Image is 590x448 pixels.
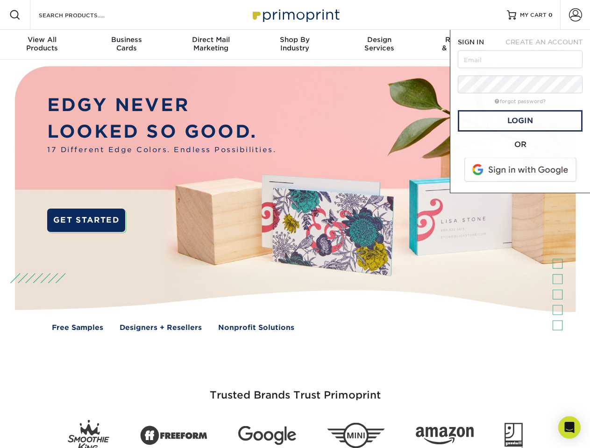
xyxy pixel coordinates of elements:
[120,322,202,333] a: Designers + Resellers
[421,35,505,52] div: & Templates
[421,30,505,60] a: Resources& Templates
[337,35,421,44] span: Design
[169,35,253,52] div: Marketing
[249,5,342,25] img: Primoprint
[52,322,103,333] a: Free Samples
[47,92,276,119] p: EDGY NEVER
[337,35,421,52] div: Services
[253,35,337,44] span: Shop By
[458,110,583,132] a: Login
[47,119,276,145] p: LOOKED SO GOOD.
[548,12,553,18] span: 0
[218,322,294,333] a: Nonprofit Solutions
[416,427,474,445] img: Amazon
[238,426,296,445] img: Google
[505,38,583,46] span: CREATE AN ACCOUNT
[337,30,421,60] a: DesignServices
[84,30,168,60] a: BusinessCards
[458,50,583,68] input: Email
[169,30,253,60] a: Direct MailMarketing
[253,30,337,60] a: Shop ByIndustry
[458,139,583,150] div: OR
[84,35,168,52] div: Cards
[253,35,337,52] div: Industry
[458,38,484,46] span: SIGN IN
[47,209,125,232] a: GET STARTED
[520,11,547,19] span: MY CART
[38,9,129,21] input: SEARCH PRODUCTS.....
[505,423,523,448] img: Goodwill
[47,145,276,155] span: 17 Different Edge Colors. Endless Possibilities.
[495,98,546,105] a: forgot password?
[22,367,569,413] h3: Trusted Brands Trust Primoprint
[421,35,505,44] span: Resources
[2,420,79,445] iframe: Google Customer Reviews
[169,35,253,44] span: Direct Mail
[558,416,581,439] div: Open Intercom Messenger
[84,35,168,44] span: Business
